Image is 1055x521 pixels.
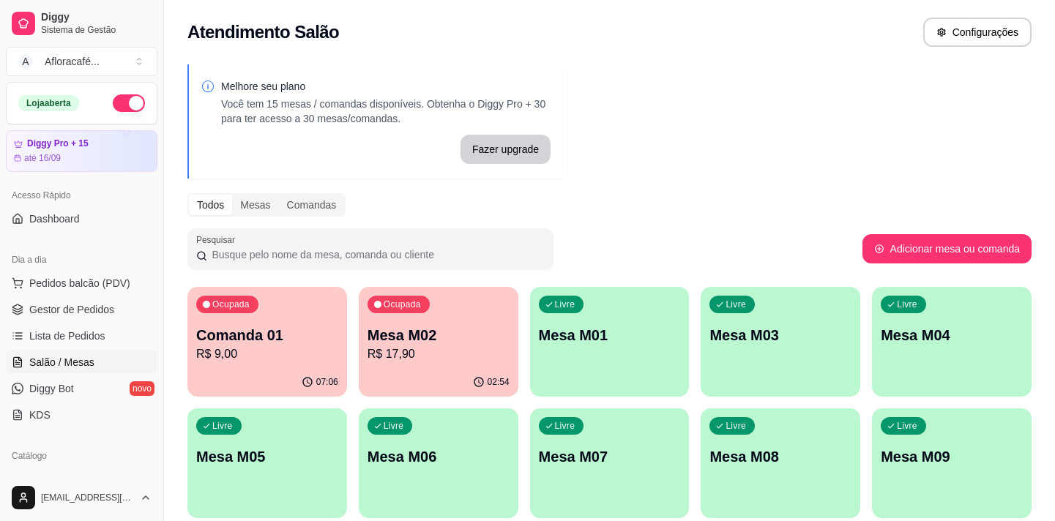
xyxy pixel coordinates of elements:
p: Livre [726,299,746,310]
p: Mesa M08 [709,446,851,467]
a: Produtos [6,468,157,491]
div: Mesas [232,195,278,215]
div: Dia a dia [6,248,157,271]
button: LivreMesa M04 [872,287,1032,397]
button: OcupadaComanda 01R$ 9,0007:06 [187,287,347,397]
div: Afloracafé ... [45,54,100,69]
p: Livre [555,420,575,432]
span: Gestor de Pedidos [29,302,114,317]
p: Melhore seu plano [221,79,551,94]
button: LivreMesa M09 [872,408,1032,518]
p: Mesa M04 [881,325,1023,345]
p: Mesa M01 [539,325,681,345]
div: Loja aberta [18,95,79,111]
span: Dashboard [29,211,80,226]
button: Fazer upgrade [461,135,551,164]
p: Livre [555,299,575,310]
article: Diggy Pro + 15 [27,138,89,149]
span: Produtos [29,472,70,487]
span: Sistema de Gestão [41,24,152,36]
p: Comanda 01 [196,325,338,345]
p: 07:06 [316,376,338,388]
p: Mesa M06 [368,446,510,467]
div: Catálogo [6,444,157,468]
button: LivreMesa M08 [701,408,860,518]
a: Diggy Botnovo [6,377,157,400]
button: Alterar Status [113,94,145,112]
button: LivreMesa M07 [530,408,690,518]
span: KDS [29,408,51,422]
p: Ocupada [384,299,421,310]
button: OcupadaMesa M02R$ 17,9002:54 [359,287,518,397]
p: Livre [212,420,233,432]
p: Mesa M05 [196,446,338,467]
button: LivreMesa M05 [187,408,347,518]
button: LivreMesa M03 [701,287,860,397]
div: Todos [189,195,232,215]
h2: Atendimento Salão [187,20,339,44]
a: DiggySistema de Gestão [6,6,157,41]
a: Dashboard [6,207,157,230]
button: Pedidos balcão (PDV) [6,271,157,295]
button: Adicionar mesa ou comanda [862,234,1032,263]
input: Pesquisar [207,247,545,262]
a: KDS [6,403,157,427]
span: [EMAIL_ADDRESS][DOMAIN_NAME] [41,492,134,503]
button: LivreMesa M06 [359,408,518,518]
p: 02:54 [488,376,510,388]
span: Pedidos balcão (PDV) [29,276,130,291]
p: Mesa M03 [709,325,851,345]
div: Acesso Rápido [6,184,157,207]
span: Diggy [41,11,152,24]
a: Gestor de Pedidos [6,298,157,321]
p: Livre [897,420,917,432]
p: Livre [897,299,917,310]
span: A [18,54,33,69]
p: Mesa M02 [368,325,510,345]
div: Comandas [279,195,345,215]
article: até 16/09 [24,152,61,164]
p: Ocupada [212,299,250,310]
button: Configurações [923,18,1032,47]
p: Livre [726,420,746,432]
p: Mesa M09 [881,446,1023,467]
button: LivreMesa M01 [530,287,690,397]
a: Salão / Mesas [6,351,157,374]
span: Salão / Mesas [29,355,94,370]
p: Mesa M07 [539,446,681,467]
label: Pesquisar [196,233,240,246]
span: Lista de Pedidos [29,329,105,343]
a: Diggy Pro + 15até 16/09 [6,130,157,172]
button: [EMAIL_ADDRESS][DOMAIN_NAME] [6,480,157,515]
p: Livre [384,420,404,432]
p: Você tem 15 mesas / comandas disponíveis. Obtenha o Diggy Pro + 30 para ter acesso a 30 mesas/com... [221,97,551,126]
button: Select a team [6,47,157,76]
p: R$ 9,00 [196,345,338,363]
span: Diggy Bot [29,381,74,396]
a: Lista de Pedidos [6,324,157,348]
p: R$ 17,90 [368,345,510,363]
